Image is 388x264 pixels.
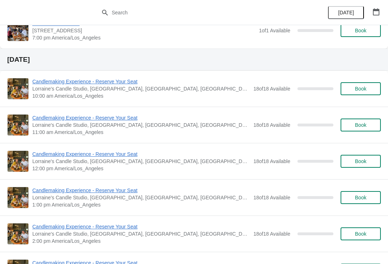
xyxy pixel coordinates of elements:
button: Book [341,24,381,37]
img: Candlemaking Experience - Reserve Your Seat | Lorraine's Candle Studio, Market Street, Pacific Be... [8,78,28,99]
span: Candlemaking Experience - Reserve Your Seat [32,150,250,158]
span: Book [355,158,366,164]
button: Book [341,191,381,204]
img: Candlemaking Experience - Reserve Your Seat | Lorraine's Candle Studio, Market Street, Pacific Be... [8,223,28,244]
span: 1:00 pm America/Los_Angeles [32,201,250,208]
span: 10:00 am America/Los_Angeles [32,92,250,99]
img: Candlemaking Experience - Reserve Your Seat | Lorraine's Candle Studio, Market Street, Pacific Be... [8,115,28,135]
span: Book [355,28,366,33]
button: Book [341,82,381,95]
span: Book [355,86,366,92]
span: 1 of 1 Available [259,28,290,33]
span: 12:00 pm America/Los_Angeles [32,165,250,172]
span: 18 of 18 Available [253,195,290,200]
span: Lorraine's Candle Studio, [GEOGRAPHIC_DATA], [GEOGRAPHIC_DATA], [GEOGRAPHIC_DATA], [GEOGRAPHIC_DATA] [32,158,250,165]
span: Lorraine's Candle Studio, [GEOGRAPHIC_DATA], [GEOGRAPHIC_DATA], [GEOGRAPHIC_DATA], [GEOGRAPHIC_DATA] [32,194,250,201]
span: 18 of 18 Available [253,158,290,164]
span: Book [355,231,366,237]
button: Book [341,227,381,240]
button: Book [341,119,381,131]
span: Book [355,195,366,200]
span: Candlemaking Experience - Reserve Your Seat [32,223,250,230]
img: Candlemaking Experience - Reserve Your Seat | Lorraine's Candle Studio, Market Street, Pacific Be... [8,187,28,208]
span: [DATE] [338,10,354,15]
span: 18 of 18 Available [253,231,290,237]
span: Candlemaking Experience - Reserve Your Seat [32,78,250,85]
span: Candlemaking Experience - Reserve Your Seat [32,187,250,194]
input: Search [111,6,291,19]
img: Candlemaking Experience - Reserve Your Seat | Lorraine's Candle Studio, Market Street, Pacific Be... [8,151,28,172]
span: [STREET_ADDRESS] [32,27,255,34]
span: 7:00 pm America/Los_Angeles [32,34,255,41]
button: Book [341,155,381,168]
span: 18 of 18 Available [253,86,290,92]
span: Lorraine's Candle Studio, [GEOGRAPHIC_DATA], [GEOGRAPHIC_DATA], [GEOGRAPHIC_DATA], [GEOGRAPHIC_DATA] [32,85,250,92]
span: 2:00 pm America/Los_Angeles [32,237,250,245]
span: Lorraine's Candle Studio, [GEOGRAPHIC_DATA], [GEOGRAPHIC_DATA], [GEOGRAPHIC_DATA], [GEOGRAPHIC_DATA] [32,121,250,129]
span: Lorraine's Candle Studio, [GEOGRAPHIC_DATA], [GEOGRAPHIC_DATA], [GEOGRAPHIC_DATA], [GEOGRAPHIC_DATA] [32,230,250,237]
button: [DATE] [328,6,364,19]
span: 18 of 18 Available [253,122,290,128]
span: 11:00 am America/Los_Angeles [32,129,250,136]
img: Private Studio Rental | 215 Market St suite 1a, Seabrook, WA 98571, USA | 7:00 pm America/Los_Ang... [8,20,28,41]
span: Book [355,122,366,128]
span: Candlemaking Experience - Reserve Your Seat [32,114,250,121]
h2: [DATE] [7,56,381,63]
